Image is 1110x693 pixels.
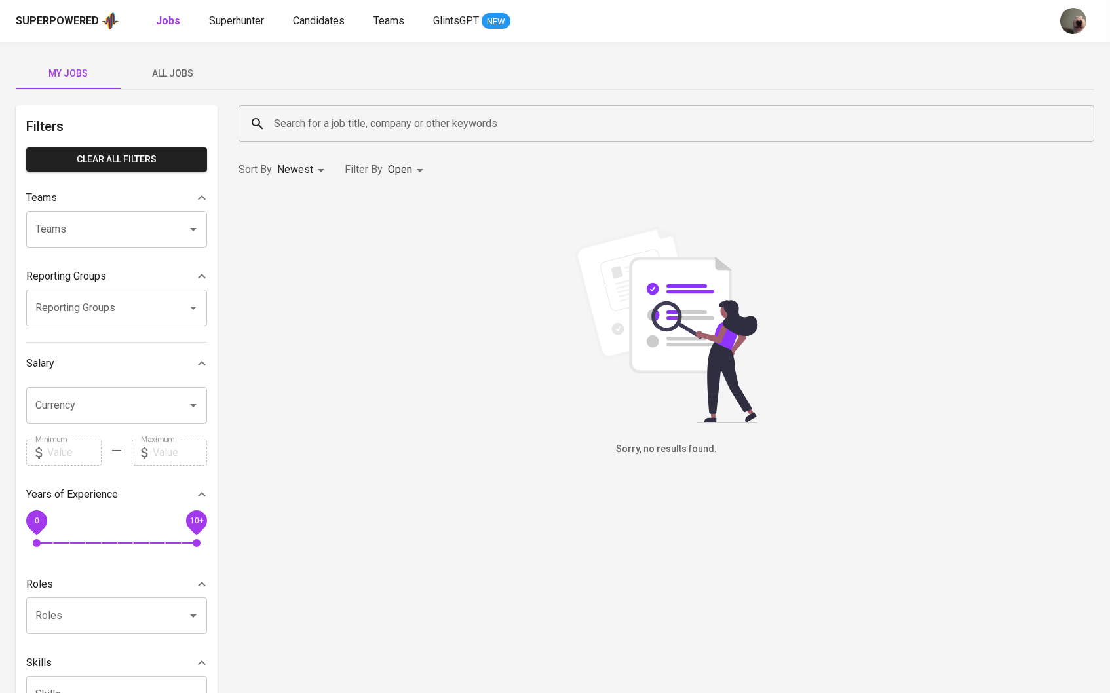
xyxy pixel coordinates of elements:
button: Open [184,396,202,415]
p: Skills [26,655,52,671]
h6: Sorry, no results found. [239,442,1094,457]
p: Newest [277,162,313,178]
span: Open [388,163,412,176]
p: Salary [26,356,54,371]
span: Teams [373,14,404,27]
img: app logo [102,11,119,31]
button: Clear All filters [26,147,207,172]
a: Superpoweredapp logo [16,11,119,31]
p: Reporting Groups [26,269,106,284]
img: file_searching.svg [568,227,765,423]
div: Roles [26,571,207,597]
span: GlintsGPT [433,14,479,27]
a: GlintsGPT NEW [433,13,510,29]
span: Candidates [293,14,345,27]
p: Filter By [345,162,383,178]
p: Roles [26,576,53,592]
span: NEW [482,15,510,28]
div: Open [388,158,428,182]
b: Jobs [156,14,180,27]
div: Reporting Groups [26,263,207,290]
a: Jobs [156,13,183,29]
a: Candidates [293,13,347,29]
a: Superhunter [209,13,267,29]
button: Open [184,299,202,317]
a: Teams [373,13,407,29]
p: Years of Experience [26,487,118,502]
img: aji.muda@glints.com [1060,8,1086,34]
p: Teams [26,190,57,206]
button: Open [184,220,202,238]
span: Superhunter [209,14,264,27]
div: Newest [277,158,329,182]
div: Teams [26,185,207,211]
span: My Jobs [24,66,113,82]
span: Clear All filters [37,151,197,168]
span: All Jobs [128,66,218,82]
span: 10+ [189,515,203,525]
h6: Filters [26,116,207,137]
input: Value [153,440,207,466]
span: 0 [34,515,39,525]
input: Value [47,440,102,466]
div: Superpowered [16,14,99,29]
p: Sort By [239,162,272,178]
button: Open [184,607,202,625]
div: Salary [26,350,207,377]
div: Years of Experience [26,481,207,508]
div: Skills [26,650,207,676]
